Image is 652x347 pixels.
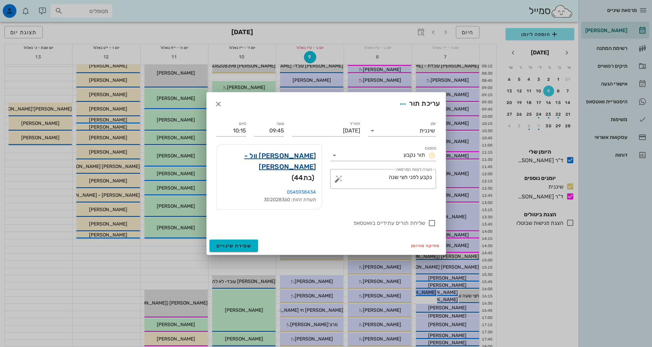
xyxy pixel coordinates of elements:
span: מחיקה מהיומן [411,243,440,248]
a: 0545938434 [287,189,316,195]
label: שעה [276,121,284,126]
span: 44 [294,173,303,182]
label: סיום [239,121,246,126]
div: עריכת תור [397,98,440,110]
div: שיננית [420,128,435,134]
div: יומןשיננית [368,125,436,136]
a: [PERSON_NAME] וול - [PERSON_NAME] [222,150,316,172]
span: תור נקבע [404,152,425,158]
label: יומן [430,121,436,126]
label: הערה לצוות המרפאה [396,167,432,172]
span: שמירת שינויים [216,243,252,249]
button: שמירת שינויים [209,240,258,252]
div: תעודת זהות: 302028360 [222,196,316,204]
label: תאריך [349,121,360,126]
label: שליחת תורים עתידיים בוואטסאפ [216,220,425,227]
div: סטטוסתור נקבע [330,150,436,161]
label: סטטוס [425,146,436,151]
span: (בת ) [292,172,315,183]
button: מחיקה מהיומן [408,241,443,250]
